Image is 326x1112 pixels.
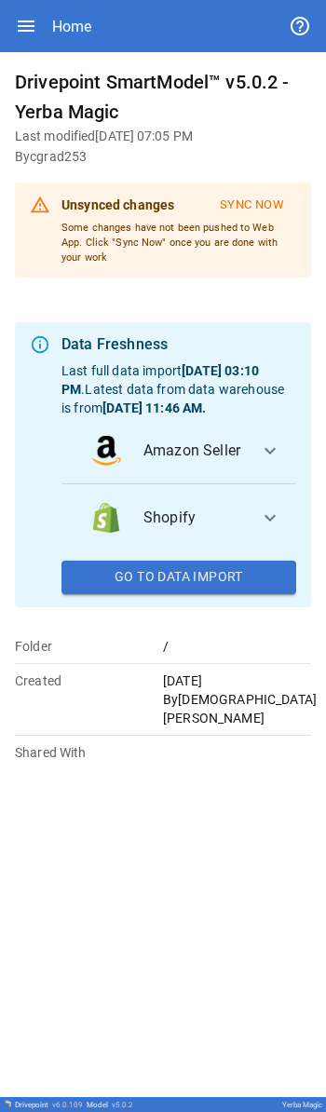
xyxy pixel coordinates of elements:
[61,417,296,484] button: data_logoAmazon Seller
[163,637,311,656] p: /
[61,561,296,594] button: Go To Data Import
[61,197,174,212] b: Unsynced changes
[143,507,244,529] span: Shopify
[112,1101,133,1109] span: v 5.0.2
[143,440,244,462] span: Amazon Seller
[61,363,259,397] b: [DATE] 03:10 PM
[61,221,296,264] p: Some changes have not been pushed to Web App. Click "Sync Now" once you are done with your work
[87,1101,133,1109] div: Model
[15,743,163,762] p: Shared With
[102,400,206,415] b: [DATE] 11:46 AM .
[163,671,311,690] p: [DATE]
[15,637,163,656] p: Folder
[4,1100,11,1107] img: Drivepoint
[15,67,311,127] h6: Drivepoint SmartModel™ v5.0.2 - Yerba Magic
[91,436,121,466] img: data_logo
[282,1101,322,1109] div: Yerba Magic
[259,507,281,529] span: expand_more
[61,484,296,551] button: data_logoShopify
[15,1101,83,1109] div: Drivepoint
[15,147,311,168] h6: By cgrad253
[15,127,311,147] h6: Last modified [DATE] 07:05 PM
[91,503,121,533] img: data_logo
[163,690,311,727] p: By [DEMOGRAPHIC_DATA][PERSON_NAME]
[259,440,281,462] span: expand_more
[52,1101,83,1109] span: v 6.0.109
[61,333,296,356] div: Data Freshness
[52,18,91,35] div: Home
[208,190,296,221] button: Sync Now
[61,361,296,417] p: Last full data import . Latest data from data warehouse is from
[15,671,163,690] p: Created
